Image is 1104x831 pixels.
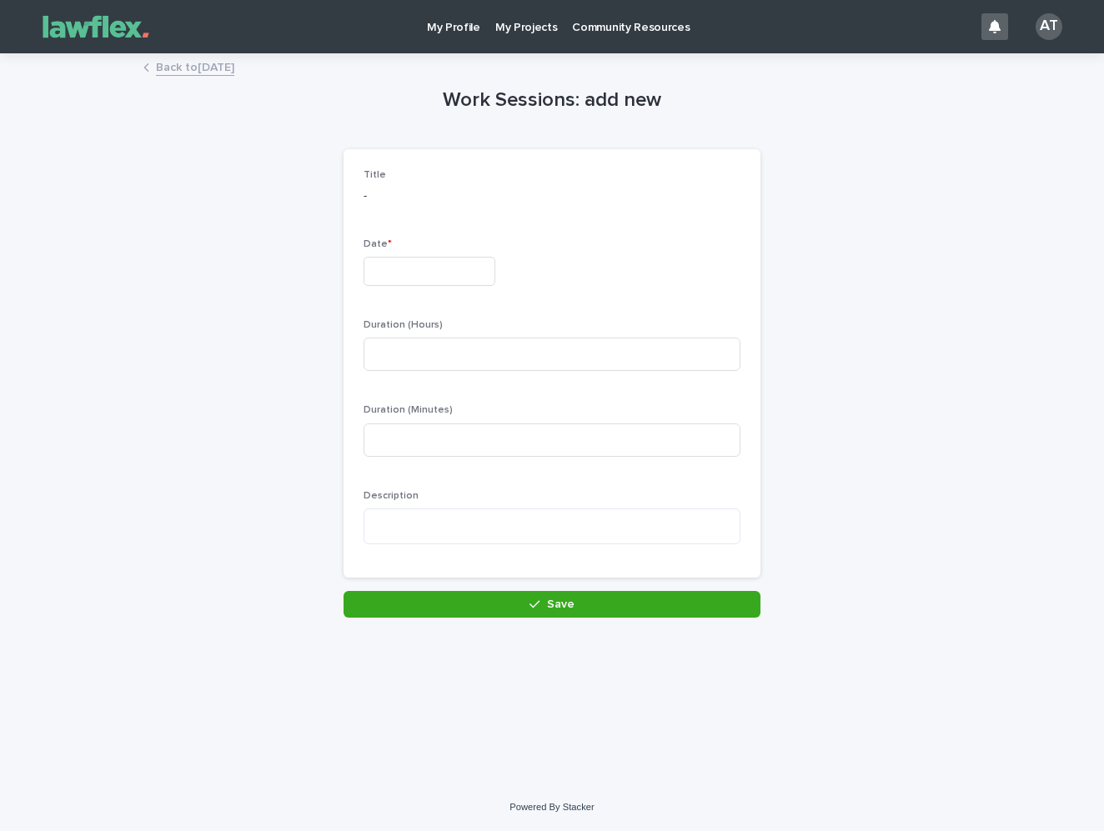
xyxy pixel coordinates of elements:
[344,88,760,113] h1: Work Sessions: add new
[1036,13,1062,40] div: AT
[33,10,158,43] img: Gnvw4qrBSHOAfo8VMhG6
[344,591,760,618] button: Save
[364,405,453,415] span: Duration (Minutes)
[364,170,386,180] span: Title
[364,239,392,249] span: Date
[156,57,234,76] a: Back to[DATE]
[364,491,419,501] span: Description
[509,802,594,812] a: Powered By Stacker
[547,598,575,610] span: Save
[364,320,443,330] span: Duration (Hours)
[364,188,740,205] p: -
